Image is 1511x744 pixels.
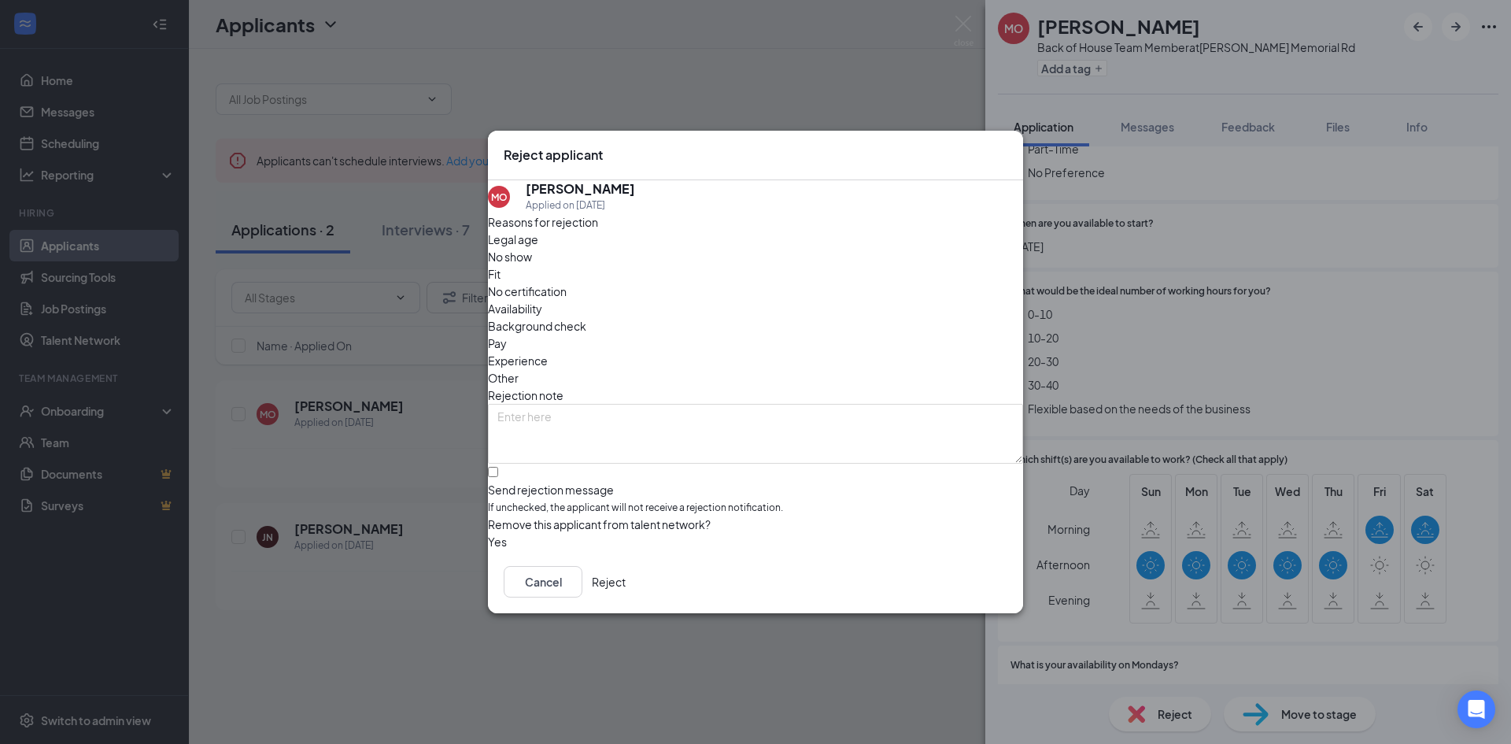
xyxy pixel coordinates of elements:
span: Pay [488,335,507,352]
span: Fit [488,265,501,283]
span: Yes [488,533,507,550]
span: Legal age [488,231,538,248]
span: Remove this applicant from talent network? [488,517,711,531]
button: Reject [592,566,626,598]
div: Applied on [DATE] [526,198,635,213]
h5: [PERSON_NAME] [526,180,635,198]
span: No certification [488,283,567,300]
input: Send rejection messageIf unchecked, the applicant will not receive a rejection notification. [488,467,498,477]
span: Availability [488,300,542,317]
span: Reasons for rejection [488,215,598,229]
div: MO [491,191,508,204]
span: Background check [488,317,586,335]
span: Other [488,369,519,387]
span: Experience [488,352,548,369]
div: Send rejection message [488,482,1023,498]
button: Cancel [504,566,582,598]
span: No show [488,248,532,265]
span: Rejection note [488,388,563,402]
h3: Reject applicant [504,146,603,164]
span: If unchecked, the applicant will not receive a rejection notification. [488,501,1023,516]
div: Open Intercom Messenger [1457,690,1495,728]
